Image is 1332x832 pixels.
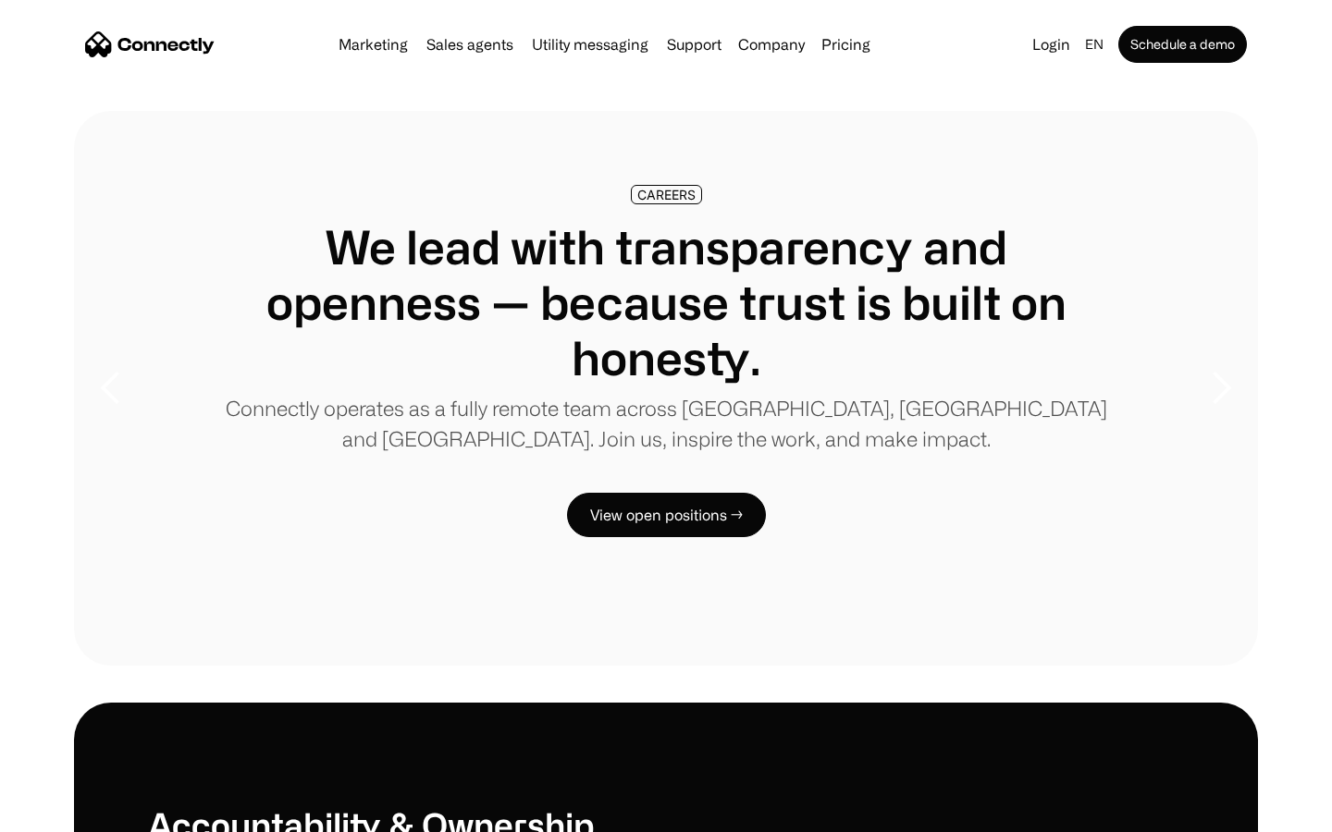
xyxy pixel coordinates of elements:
div: Company [738,31,805,57]
a: View open positions → [567,493,766,537]
a: Login [1025,31,1078,57]
ul: Language list [37,800,111,826]
a: Schedule a demo [1118,26,1247,63]
a: Marketing [331,37,415,52]
a: Support [660,37,729,52]
a: Utility messaging [524,37,656,52]
div: en [1085,31,1104,57]
aside: Language selected: English [18,798,111,826]
div: CAREERS [637,188,696,202]
a: Sales agents [419,37,521,52]
h1: We lead with transparency and openness — because trust is built on honesty. [222,219,1110,385]
p: Connectly operates as a fully remote team across [GEOGRAPHIC_DATA], [GEOGRAPHIC_DATA] and [GEOGRA... [222,393,1110,454]
a: Pricing [814,37,878,52]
